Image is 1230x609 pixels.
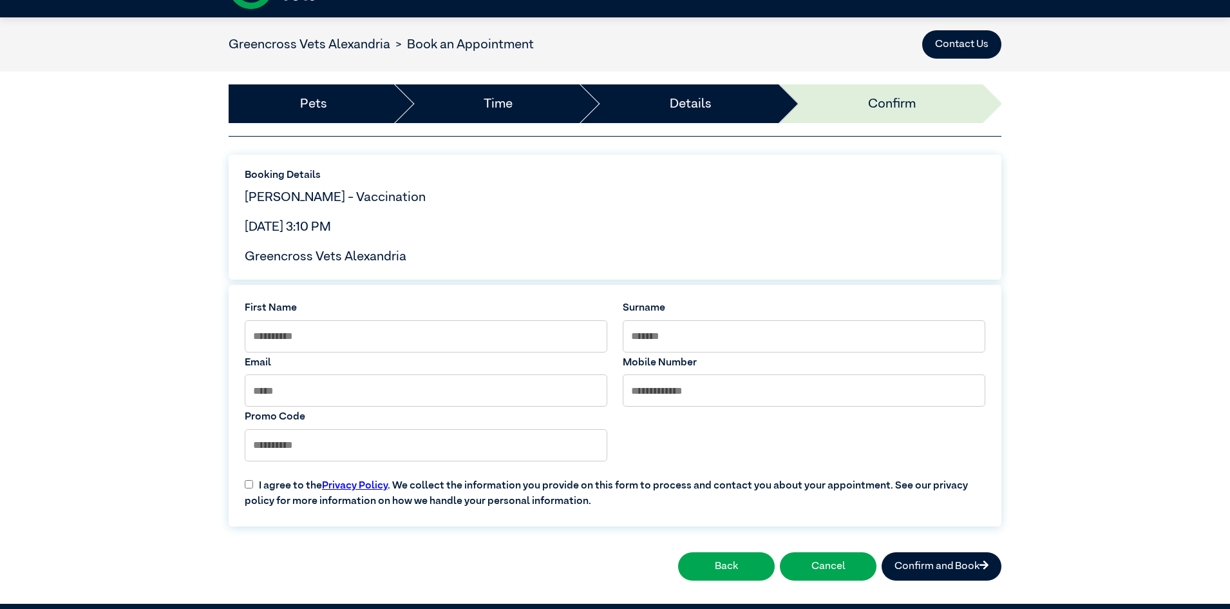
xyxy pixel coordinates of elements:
[245,409,607,425] label: Promo Code
[245,191,426,204] span: [PERSON_NAME] - Vaccination
[229,35,534,54] nav: breadcrumb
[237,468,993,509] label: I agree to the . We collect the information you provide on this form to process and contact you a...
[300,94,327,113] a: Pets
[623,355,985,371] label: Mobile Number
[245,480,253,488] input: I agree to thePrivacy Policy. We collect the information you provide on this form to process and ...
[922,30,1001,59] button: Contact Us
[245,355,607,371] label: Email
[882,552,1001,581] button: Confirm and Book
[245,220,331,233] span: [DATE] 3:10 PM
[390,35,534,54] li: Book an Appointment
[678,552,775,581] button: Back
[245,168,985,183] label: Booking Details
[780,552,876,581] button: Cancel
[245,300,607,316] label: First Name
[623,300,985,316] label: Surname
[484,94,513,113] a: Time
[670,94,712,113] a: Details
[229,38,390,51] a: Greencross Vets Alexandria
[322,481,388,491] a: Privacy Policy
[245,250,406,263] span: Greencross Vets Alexandria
